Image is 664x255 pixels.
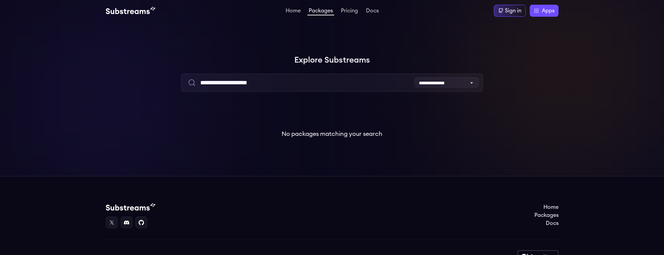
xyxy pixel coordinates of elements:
[106,7,155,15] img: Substream's logo
[340,8,359,15] a: Pricing
[307,8,334,15] a: Packages
[494,5,526,17] a: Sign in
[505,7,521,15] div: Sign in
[282,129,382,139] p: No packages matching your search
[284,8,302,15] a: Home
[534,203,559,211] a: Home
[534,211,559,219] a: Packages
[365,8,380,15] a: Docs
[106,203,155,211] img: Substream's logo
[106,54,559,67] h1: Explore Substreams
[542,7,555,15] span: Apps
[534,219,559,227] a: Docs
